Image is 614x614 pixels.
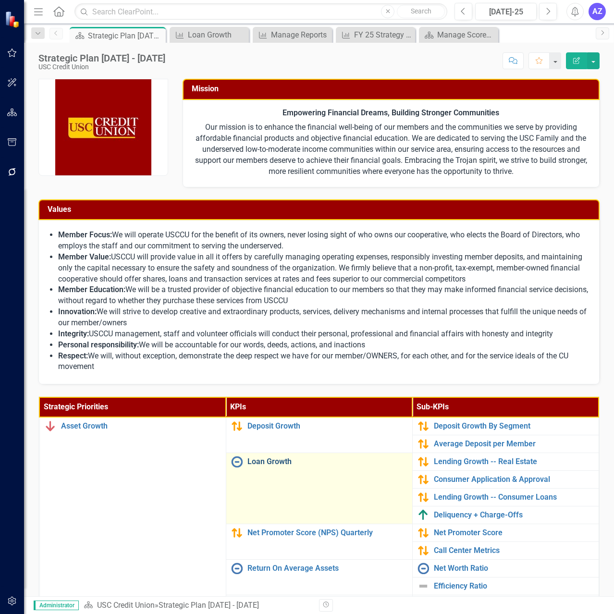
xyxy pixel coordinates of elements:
[74,3,447,20] input: Search ClearPoint...
[434,457,594,466] a: Lending Growth -- Real Estate
[418,474,429,485] img: Caution
[231,420,243,432] img: Caution
[434,564,594,573] a: Net Worth Ratio
[58,230,112,239] strong: Member Focus:
[188,29,246,41] div: Loan Growth
[58,230,589,252] li: We will operate USCCU for the benefit of its owners, never losing sight of who owns our cooperati...
[231,456,243,467] img: No Information
[434,475,594,484] a: Consumer Application & Approval
[418,580,429,592] img: Not Defined
[418,420,429,432] img: Caution
[412,506,599,524] td: Double-Click to Edit Right Click for Context Menu
[418,491,429,503] img: Caution
[34,601,79,610] span: Administrator
[58,307,97,316] strong: Innovation:
[255,29,330,41] a: Manage Reports
[247,422,407,430] a: Deposit Growth
[226,453,412,524] td: Double-Click to Edit Right Click for Context Menu
[231,527,243,539] img: Caution
[172,29,246,41] a: Loan Growth
[38,53,165,63] div: Strategic Plan [DATE] - [DATE]
[412,524,599,542] td: Double-Click to Edit Right Click for Context Menu
[271,29,330,41] div: Manage Reports
[418,563,429,574] img: No Information
[58,252,589,285] li: USCCU will provide value in all it offers by carefully managing operating expenses, responsibly i...
[55,79,151,175] img: USC Credit Union | LinkedIn
[412,560,599,577] td: Double-Click to Edit Right Click for Context Menu
[97,601,155,610] a: USC Credit Union
[589,3,606,20] button: AZ
[247,457,407,466] a: Loan Growth
[434,582,594,590] a: Efficiency Ratio
[58,351,589,373] li: We will, without exception, demonstrate the deep respect we have for our member/OWNERS, for each ...
[61,422,221,430] a: Asset Growth
[58,351,88,360] strong: Respect:
[434,440,594,448] a: Average Deposit per Member
[58,340,589,351] li: We will be accountable for our words, deeds, actions, and inactions
[192,85,594,93] h3: Mission
[412,577,599,595] td: Double-Click to Edit Right Click for Context Menu
[475,3,537,20] button: [DATE]-25
[412,453,599,471] td: Double-Click to Edit Right Click for Context Menu
[58,340,139,349] strong: Personal responsibility:
[58,307,589,329] li: We will strive to develop creative and extraordinary products, services, delivery mechanisms and ...
[5,11,22,28] img: ClearPoint Strategy
[434,422,594,430] a: Deposit Growth By Segment
[412,542,599,560] td: Double-Click to Edit Right Click for Context Menu
[354,29,413,41] div: FY 25 Strategy Alignment Report - Parent / Child
[437,29,496,41] div: Manage Scorecards
[38,63,165,71] div: USC Credit Union
[58,252,111,261] strong: Member Value:
[231,563,243,574] img: No Information
[226,417,412,453] td: Double-Click to Edit Right Click for Context Menu
[226,524,412,560] td: Double-Click to Edit Right Click for Context Menu
[418,509,429,521] img: Above Target
[226,560,412,595] td: Double-Click to Edit Right Click for Context Menu
[418,545,429,556] img: Caution
[479,6,533,18] div: [DATE]-25
[412,417,599,435] td: Double-Click to Edit Right Click for Context Menu
[412,471,599,489] td: Double-Click to Edit Right Click for Context Menu
[159,601,259,610] div: Strategic Plan [DATE] - [DATE]
[418,456,429,467] img: Caution
[45,420,56,432] img: Below Plan
[397,5,445,18] button: Search
[418,438,429,450] img: Caution
[58,329,589,340] li: USCCU management, staff and volunteer officials will conduct their personal, professional and fin...
[247,528,407,537] a: Net Promoter Score (NPS) Quarterly
[193,120,590,177] p: Our mission is to enhance the financial well-being of our members and the communities we serve by...
[434,546,594,555] a: Call Center Metrics
[88,30,163,42] div: Strategic Plan [DATE] - [DATE]
[58,285,125,294] strong: Member Education:
[58,284,589,307] li: We will be a trusted provider of objective financial education to our members so that they may ma...
[421,29,496,41] a: Manage Scorecards
[434,528,594,537] a: Net Promoter Score
[412,489,599,506] td: Double-Click to Edit Right Click for Context Menu
[411,7,431,15] span: Search
[338,29,413,41] a: FY 25 Strategy Alignment Report - Parent / Child
[418,527,429,539] img: Caution
[412,435,599,453] td: Double-Click to Edit Right Click for Context Menu
[412,595,599,613] td: Double-Click to Edit Right Click for Context Menu
[247,564,407,573] a: Return On Average Assets
[84,600,312,611] div: »
[48,205,594,214] h3: Values
[434,493,594,502] a: Lending Growth -- Consumer Loans
[58,329,89,338] strong: Integrity:
[282,108,499,117] strong: Empowering Financial Dreams, Building Stronger Communities
[434,511,594,519] a: Deliquency + Charge-Offs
